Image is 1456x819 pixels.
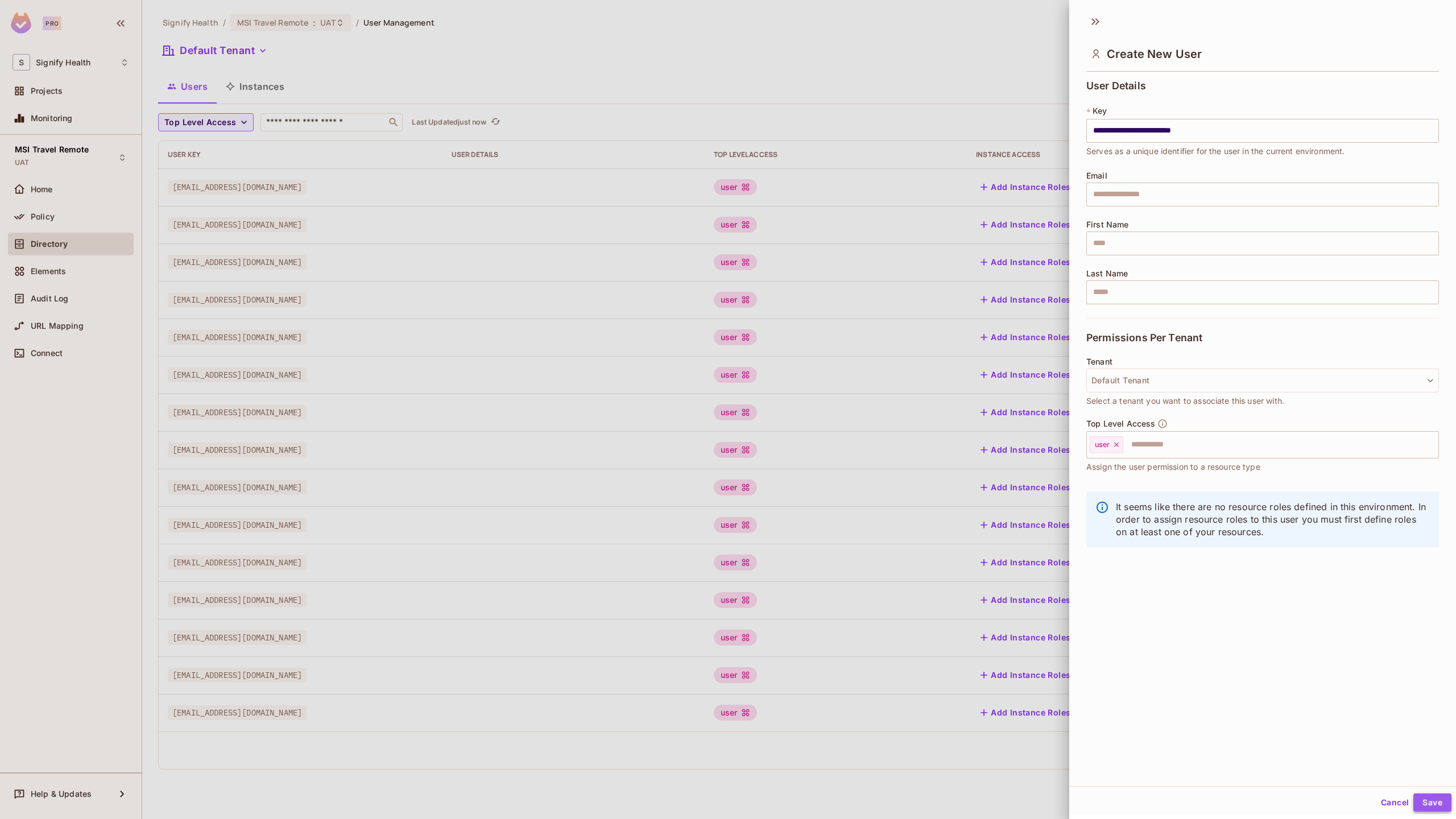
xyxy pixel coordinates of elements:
button: Cancel [1376,793,1413,812]
span: Key [1093,106,1107,115]
span: Permissions Per Tenant [1086,332,1202,344]
p: It seems like there are no resource roles defined in this environment. In order to assign resourc... [1116,500,1430,538]
span: Assign the user permission to a resource type [1086,461,1260,473]
span: Create New User [1107,47,1202,61]
span: User Details [1086,80,1146,92]
span: Tenant [1086,357,1112,366]
button: Default Tenant [1086,369,1439,392]
span: Top Level Access [1086,419,1155,428]
span: Select a tenant you want to associate this user with. [1086,395,1284,407]
span: Serves as a unique identifier for the user in the current environment. [1086,145,1345,158]
div: user [1090,436,1123,453]
button: Open [1433,443,1435,445]
span: user [1095,440,1110,449]
span: Last Name [1086,269,1128,278]
button: Save [1413,793,1451,812]
span: First Name [1086,220,1129,229]
span: Email [1086,171,1107,180]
